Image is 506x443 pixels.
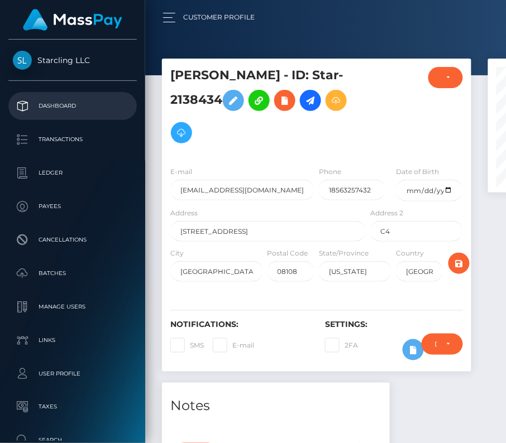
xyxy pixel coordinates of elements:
[8,393,137,421] a: Taxes
[8,326,137,354] a: Links
[13,198,132,215] p: Payees
[8,192,137,220] a: Payees
[13,265,132,282] p: Batches
[8,126,137,153] a: Transactions
[8,159,137,187] a: Ledger
[8,92,137,120] a: Dashboard
[8,293,137,321] a: Manage Users
[13,365,132,382] p: User Profile
[8,360,137,388] a: User Profile
[13,232,132,248] p: Cancellations
[23,9,122,31] img: MassPay Logo
[13,399,132,416] p: Taxes
[13,332,132,349] p: Links
[8,226,137,254] a: Cancellations
[8,259,137,287] a: Batches
[13,165,132,181] p: Ledger
[13,98,132,114] p: Dashboard
[13,298,132,315] p: Manage Users
[13,131,132,148] p: Transactions
[8,55,137,65] span: Starcling LLC
[13,51,32,70] img: Starcling LLC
